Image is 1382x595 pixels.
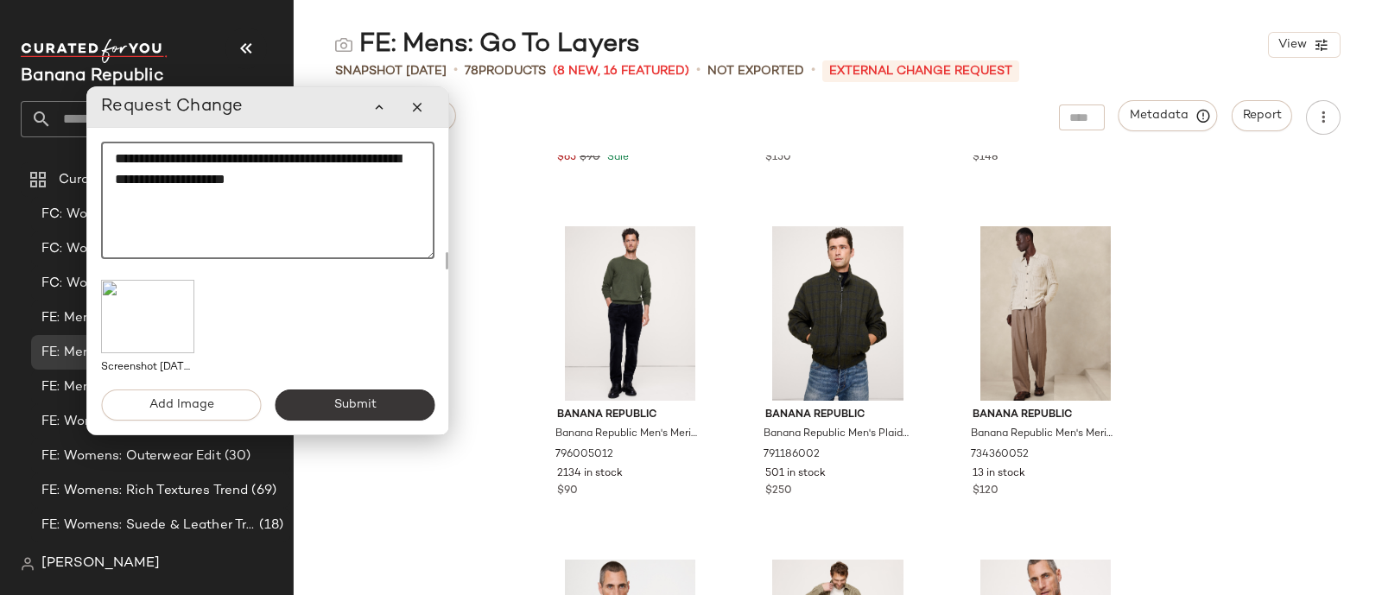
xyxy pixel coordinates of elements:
span: (18) [256,516,283,535]
button: Report [1232,100,1292,131]
span: • [696,60,701,81]
img: cn60359005.jpg [543,226,717,401]
span: • [453,60,458,81]
span: (69) [248,481,276,501]
span: 2134 in stock [557,466,623,482]
span: 501 in stock [765,466,826,482]
span: 796005012 [555,447,613,463]
img: cn54199523.jpg [959,226,1132,401]
span: $150 [765,150,791,166]
span: (30) [221,446,251,466]
span: Report [1242,109,1282,123]
span: Banana Republic [557,408,703,423]
span: (8 New, 16 Featured) [553,62,689,80]
span: $250 [765,484,792,499]
span: FE: Womens: Rich Textures Trend [41,481,248,501]
span: FC: Womens: Seasonal Celebrations [41,205,256,225]
div: Products [465,62,546,80]
span: Banana Republic [973,408,1119,423]
img: cn60553952.jpg [751,226,925,401]
span: View [1277,38,1307,52]
span: $120 [973,484,998,499]
span: 78 [465,65,479,78]
span: 734360052 [971,447,1029,463]
img: cfy_white_logo.C9jOOHJF.svg [21,39,168,63]
span: • [811,60,815,81]
span: $90 [580,150,600,166]
span: Banana Republic [765,408,911,423]
span: $148 [973,150,998,166]
span: Snapshot [DATE] [335,62,447,80]
span: FE: Mens: Outerwear Edit [41,377,199,397]
img: svg%3e [335,36,352,54]
span: Sale [604,152,629,163]
span: FE: Womens: Suede & Leather Trend [41,516,256,535]
span: $65 [557,150,576,166]
span: Banana Republic Men's Merino Crew Sweater-Neck Sweater Topiary Garden Green Size L [555,427,701,442]
button: Submit [275,389,434,421]
div: FE: Mens: Go To Layers [335,28,640,62]
span: Submit [333,398,376,412]
span: FC: Womens: Weekend Edit [41,274,215,294]
button: Metadata [1119,100,1218,131]
span: Metadata [1129,108,1208,123]
span: Curations [59,170,121,190]
span: FE: Womens: Outerwear Edit [41,446,221,466]
img: svg%3e [21,557,35,571]
span: FE: Womens: Best Layers [41,412,200,432]
span: Banana Republic Men's Merino Sweater Polo Shirt Heather Oatmeal Tall Size XXL [971,427,1117,442]
span: 791186002 [764,447,820,463]
span: FE: Mens: Closet Staples [41,308,197,328]
span: FE: Mens: Go To Layers [41,343,186,363]
p: External Change Request [822,60,1019,82]
span: $90 [557,484,578,499]
span: 13 in stock [973,466,1025,482]
span: Banana Republic Men's Plaid Flannel [PERSON_NAME] Jacket [PERSON_NAME] Plaid Size XS [764,427,910,442]
span: Not Exported [707,62,804,80]
button: View [1268,32,1341,58]
span: [PERSON_NAME] [41,554,160,574]
span: Current Company Name [21,67,164,85]
span: FC: Womens: Weddings + Events [41,239,250,259]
